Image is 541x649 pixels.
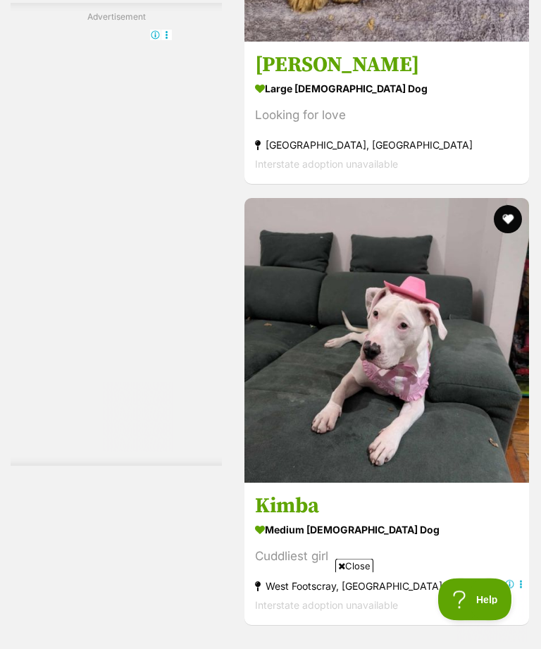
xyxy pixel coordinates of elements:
button: favourite [494,206,522,234]
h3: [PERSON_NAME] [255,53,518,80]
div: Advertisement [11,4,222,466]
div: Cuddliest girl [255,548,518,567]
span: Close [335,559,373,573]
strong: [GEOGRAPHIC_DATA], [GEOGRAPHIC_DATA] [255,137,518,156]
a: [PERSON_NAME] large [DEMOGRAPHIC_DATA] Dog Looking for love [GEOGRAPHIC_DATA], [GEOGRAPHIC_DATA] ... [244,42,529,185]
strong: large [DEMOGRAPHIC_DATA] Dog [255,80,518,100]
a: Kimba medium [DEMOGRAPHIC_DATA] Dog Cuddliest girl West Footscray, [GEOGRAPHIC_DATA] Interstate a... [244,483,529,626]
iframe: Advertisement [14,579,527,642]
img: Kimba - American Staffordshire Terrier Dog [244,199,529,483]
span: Interstate adoption unavailable [255,159,398,171]
iframe: Help Scout Beacon - Open [438,579,513,621]
iframe: Advertisement [60,30,173,452]
div: Looking for love [255,107,518,126]
strong: medium [DEMOGRAPHIC_DATA] Dog [255,520,518,540]
h3: Kimba [255,493,518,520]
